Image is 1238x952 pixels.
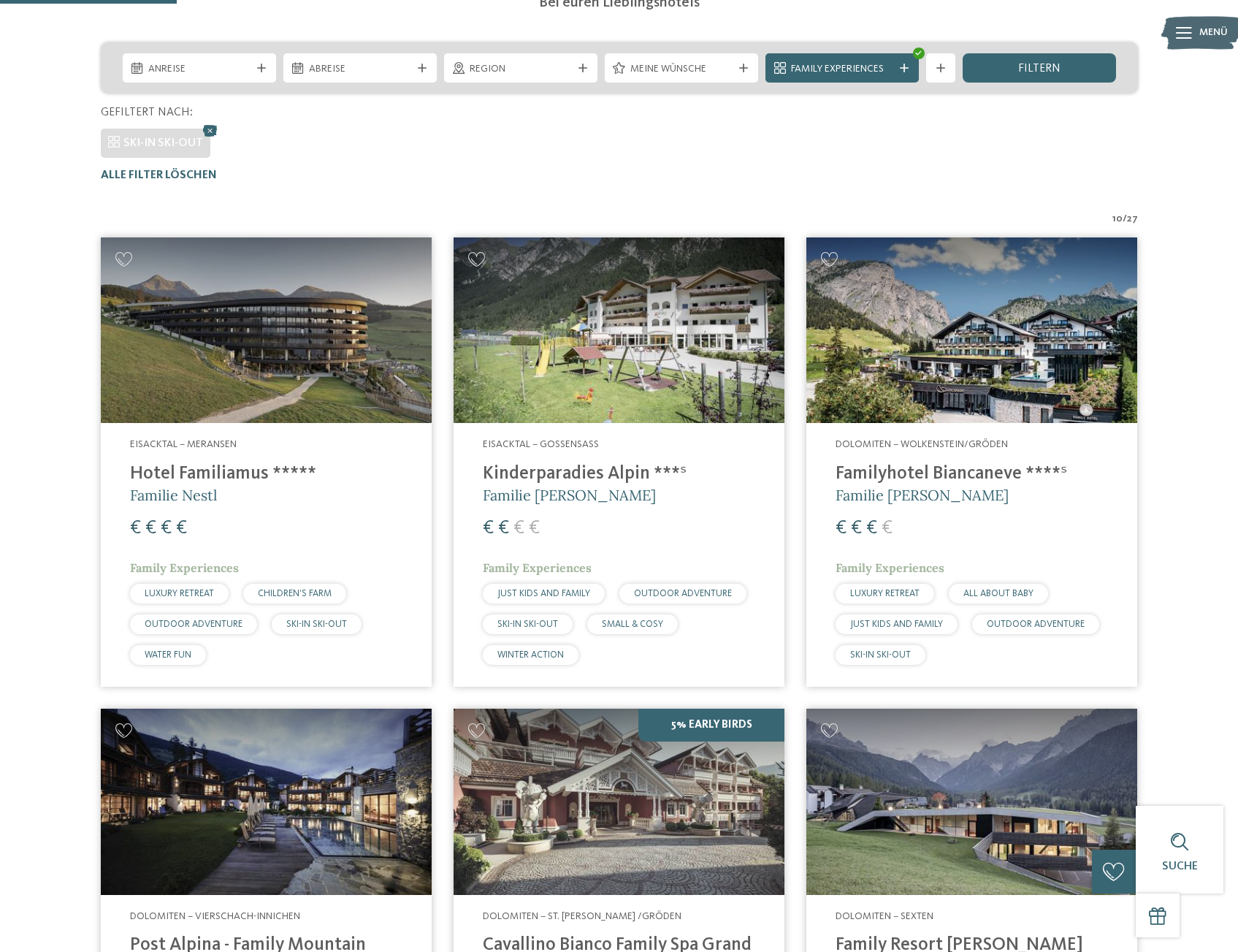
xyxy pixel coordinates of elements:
[454,237,784,687] a: Familienhotels gesucht? Hier findet ihr die besten! Eisacktal – Gossensass Kinderparadies Alpin *...
[497,650,564,660] span: WINTER ACTION
[1123,212,1127,226] span: /
[1162,861,1198,872] span: Suche
[850,589,920,598] span: LUXURY RETREAT
[130,439,237,449] span: Eisacktal – Meransen
[101,237,432,687] a: Familienhotels gesucht? Hier findet ihr die besten! Eisacktal – Meransen Hotel Familiamus ***** F...
[483,486,656,504] span: Familie [PERSON_NAME]
[634,589,732,598] span: OUTDOOR ADVENTURE
[454,709,784,895] img: Family Spa Grand Hotel Cavallino Bianco ****ˢ
[309,62,411,77] span: Abreise
[866,519,877,538] span: €
[145,650,191,660] span: WATER FUN
[806,237,1137,687] a: Familienhotels gesucht? Hier findet ihr die besten! Dolomiten – Wolkenstein/Gröden Familyhotel Bi...
[987,620,1085,629] span: OUTDOOR ADVENTURE
[145,620,242,629] span: OUTDOOR ADVENTURE
[836,560,944,575] span: Family Experiences
[130,911,300,921] span: Dolomiten – Vierschach-Innichen
[836,486,1009,504] span: Familie [PERSON_NAME]
[497,620,558,629] span: SKI-IN SKI-OUT
[470,62,572,77] span: Region
[176,519,187,538] span: €
[836,463,1108,485] h4: Familyhotel Biancaneve ****ˢ
[123,137,203,149] span: SKI-IN SKI-OUT
[130,560,239,575] span: Family Experiences
[454,237,784,424] img: Kinderparadies Alpin ***ˢ
[498,519,509,538] span: €
[483,911,681,921] span: Dolomiten – St. [PERSON_NAME] /Gröden
[1018,63,1061,75] span: filtern
[148,62,251,77] span: Anreise
[630,62,733,77] span: Meine Wünsche
[850,650,911,660] span: SKI-IN SKI-OUT
[529,519,540,538] span: €
[1112,212,1123,226] span: 10
[130,486,217,504] span: Familie Nestl
[1127,212,1138,226] span: 27
[101,107,193,118] span: Gefiltert nach:
[286,620,347,629] span: SKI-IN SKI-OUT
[836,439,1008,449] span: Dolomiten – Wolkenstein/Gröden
[836,519,847,538] span: €
[513,519,524,538] span: €
[145,589,214,598] span: LUXURY RETREAT
[602,620,663,629] span: SMALL & COSY
[483,519,494,538] span: €
[851,519,862,538] span: €
[483,560,592,575] span: Family Experiences
[850,620,943,629] span: JUST KIDS AND FAMILY
[882,519,893,538] span: €
[806,237,1137,424] img: Familienhotels gesucht? Hier findet ihr die besten!
[145,519,156,538] span: €
[806,709,1137,895] img: Family Resort Rainer ****ˢ
[963,589,1033,598] span: ALL ABOUT BABY
[101,709,432,895] img: Post Alpina - Family Mountain Chalets ****ˢ
[258,589,332,598] span: CHILDREN’S FARM
[130,519,141,538] span: €
[836,911,933,921] span: Dolomiten – Sexten
[483,439,599,449] span: Eisacktal – Gossensass
[101,170,217,181] span: Alle Filter löschen
[791,62,893,77] span: Family Experiences
[101,237,432,424] img: Familienhotels gesucht? Hier findet ihr die besten!
[483,463,755,485] h4: Kinderparadies Alpin ***ˢ
[497,589,590,598] span: JUST KIDS AND FAMILY
[161,519,172,538] span: €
